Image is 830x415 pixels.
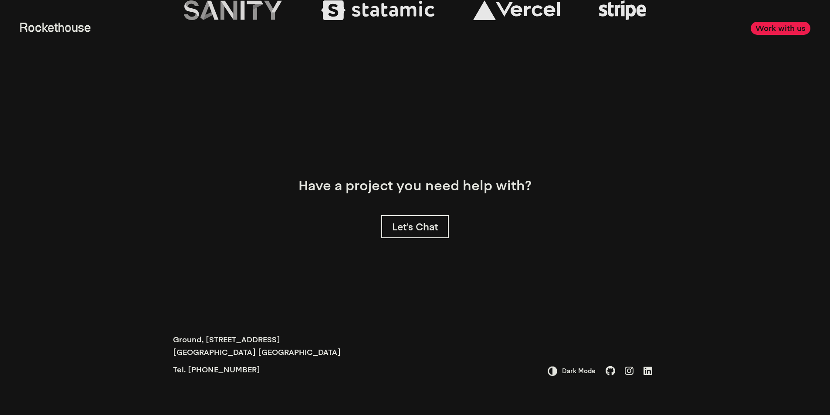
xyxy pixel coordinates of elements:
[173,363,341,376] p: Tel. [PHONE_NUMBER]
[173,333,341,358] p: Ground, [STREET_ADDRESS] [GEOGRAPHIC_DATA] [GEOGRAPHIC_DATA]
[751,22,810,34] a: Work with us
[20,22,91,34] a: Rockethouse
[557,366,596,376] span: Dark Mode
[381,215,449,238] a: Let's Chat
[67,175,764,196] p: Have a project you need help with?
